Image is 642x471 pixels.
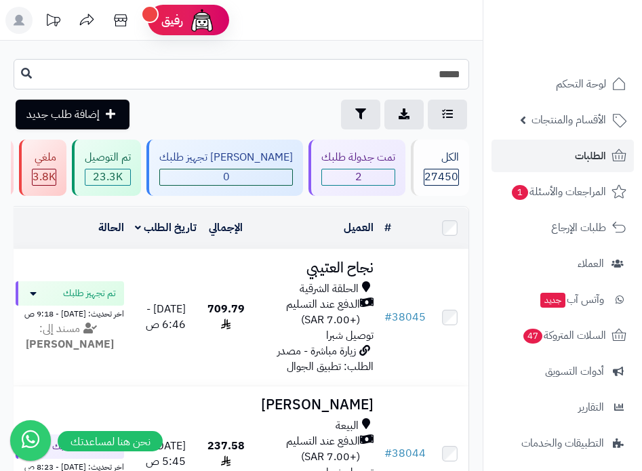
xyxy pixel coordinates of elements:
[551,218,606,237] span: طلبات الإرجاع
[33,169,56,185] div: 3820
[424,169,458,185] span: 27450
[523,329,542,344] span: 47
[16,306,124,320] div: اخر تحديث: [DATE] - 9:18 ص
[36,7,70,37] a: تحديثات المنصة
[85,150,131,165] div: تم التوصيل
[256,260,374,276] h3: نجاح العتيبي
[161,12,183,28] span: رفيق
[491,211,634,244] a: طلبات الإرجاع
[144,140,306,196] a: [PERSON_NAME] تجهيز طلبك 0
[256,434,360,465] span: الدفع عند التسليم (+7.00 SAR)
[322,169,395,185] span: 2
[491,283,634,316] a: وآتس آبجديد
[52,440,116,453] span: تمت جدولة طلبك
[384,220,391,236] a: #
[300,281,359,297] span: الحلقة الشرقية
[159,150,293,165] div: [PERSON_NAME] تجهيز طلبك
[491,427,634,459] a: التطبيقات والخدمات
[424,150,459,165] div: الكل
[556,75,606,94] span: لوحة التحكم
[491,319,634,352] a: السلات المتروكة47
[384,309,392,325] span: #
[326,327,374,344] span: توصيل شبرا
[491,247,634,280] a: العملاء
[512,185,528,200] span: 1
[85,169,130,185] span: 23.3K
[277,343,374,375] span: زيارة مباشرة - مصدر الطلب: تطبيق الجوال
[575,146,606,165] span: الطلبات
[26,106,100,123] span: إضافة طلب جديد
[207,438,245,470] span: 237.58
[336,418,359,434] span: البيعة
[491,176,634,208] a: المراجعات والأسئلة1
[384,309,426,325] a: #38045
[69,140,144,196] a: تم التوصيل 23.3K
[578,398,604,417] span: التقارير
[256,397,374,413] h3: [PERSON_NAME]
[539,290,604,309] span: وآتس آب
[207,301,245,333] span: 709.79
[16,140,69,196] a: ملغي 3.8K
[321,150,395,165] div: تمت جدولة طلبك
[578,254,604,273] span: العملاء
[491,355,634,388] a: أدوات التسويق
[33,169,56,185] span: 3.8K
[521,434,604,453] span: التطبيقات والخدمات
[146,438,186,470] span: [DATE] - 5:45 ص
[256,297,360,328] span: الدفع عند التسليم (+7.00 SAR)
[85,169,130,185] div: 23255
[26,336,114,352] strong: [PERSON_NAME]
[550,35,629,63] img: logo-2.png
[531,110,606,129] span: الأقسام والمنتجات
[408,140,472,196] a: الكل27450
[384,445,392,462] span: #
[32,150,56,165] div: ملغي
[16,100,129,129] a: إضافة طلب جديد
[5,321,134,352] div: مسند إلى:
[188,7,216,34] img: ai-face.png
[491,140,634,172] a: الطلبات
[344,220,374,236] a: العميل
[160,169,292,185] span: 0
[135,220,197,236] a: تاريخ الطلب
[491,391,634,424] a: التقارير
[522,326,606,345] span: السلات المتروكة
[98,220,124,236] a: الحالة
[146,301,186,333] span: [DATE] - 6:46 ص
[540,293,565,308] span: جديد
[545,362,604,381] span: أدوات التسويق
[491,68,634,100] a: لوحة التحكم
[63,287,116,300] span: تم تجهيز طلبك
[306,140,408,196] a: تمت جدولة طلبك 2
[209,220,243,236] a: الإجمالي
[510,182,606,201] span: المراجعات والأسئلة
[384,445,426,462] a: #38044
